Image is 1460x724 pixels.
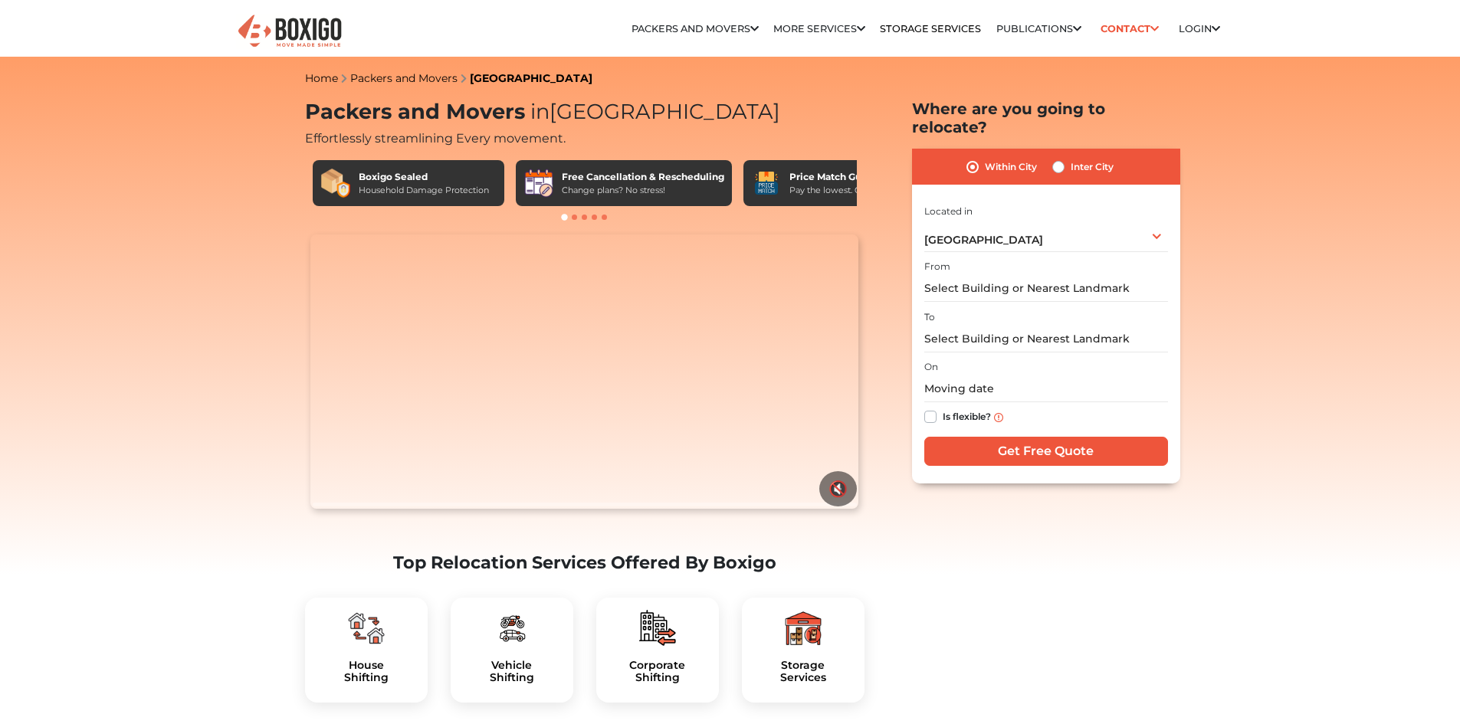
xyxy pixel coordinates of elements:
div: Boxigo Sealed [359,170,489,184]
span: Effortlessly streamlining Every movement. [305,131,566,146]
div: Free Cancellation & Rescheduling [562,170,724,184]
span: [GEOGRAPHIC_DATA] [924,233,1043,247]
img: Boxigo [236,13,343,51]
h2: Top Relocation Services Offered By Boxigo [305,552,865,573]
a: Contact [1096,17,1164,41]
label: Located in [924,205,973,218]
input: Get Free Quote [924,437,1168,466]
div: Price Match Guarantee [789,170,906,184]
img: Free Cancellation & Rescheduling [523,168,554,198]
div: Household Damage Protection [359,184,489,197]
span: [GEOGRAPHIC_DATA] [525,99,780,124]
video: Your browser does not support the video tag. [310,234,858,509]
h5: Corporate Shifting [609,659,707,685]
a: VehicleShifting [463,659,561,685]
h1: Packers and Movers [305,100,865,125]
img: boxigo_packers_and_movers_plan [639,610,676,647]
img: boxigo_packers_and_movers_plan [348,610,385,647]
img: Price Match Guarantee [751,168,782,198]
a: StorageServices [754,659,852,685]
button: 🔇 [819,471,857,506]
a: Packers and Movers [350,71,458,85]
a: [GEOGRAPHIC_DATA] [470,71,592,85]
h5: Storage Services [754,659,852,685]
a: HouseShifting [317,659,415,685]
h5: Vehicle Shifting [463,659,561,685]
a: Home [305,71,338,85]
h2: Where are you going to relocate? [912,100,1180,136]
div: Pay the lowest. Guaranteed! [789,184,906,197]
label: Within City [985,158,1037,176]
img: boxigo_packers_and_movers_plan [494,610,530,647]
img: boxigo_packers_and_movers_plan [785,610,822,647]
input: Select Building or Nearest Landmark [924,275,1168,302]
a: Login [1179,23,1220,34]
img: info [994,413,1003,422]
label: To [924,310,935,324]
label: Inter City [1071,158,1114,176]
label: On [924,360,938,374]
label: Is flexible? [943,408,991,424]
img: Boxigo Sealed [320,168,351,198]
a: Storage Services [880,23,981,34]
a: CorporateShifting [609,659,707,685]
a: More services [773,23,865,34]
input: Select Building or Nearest Landmark [924,326,1168,352]
a: Publications [996,23,1081,34]
input: Moving date [924,375,1168,402]
span: in [530,99,550,124]
a: Packers and Movers [632,23,759,34]
label: From [924,260,950,274]
h5: House Shifting [317,659,415,685]
div: Change plans? No stress! [562,184,724,197]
